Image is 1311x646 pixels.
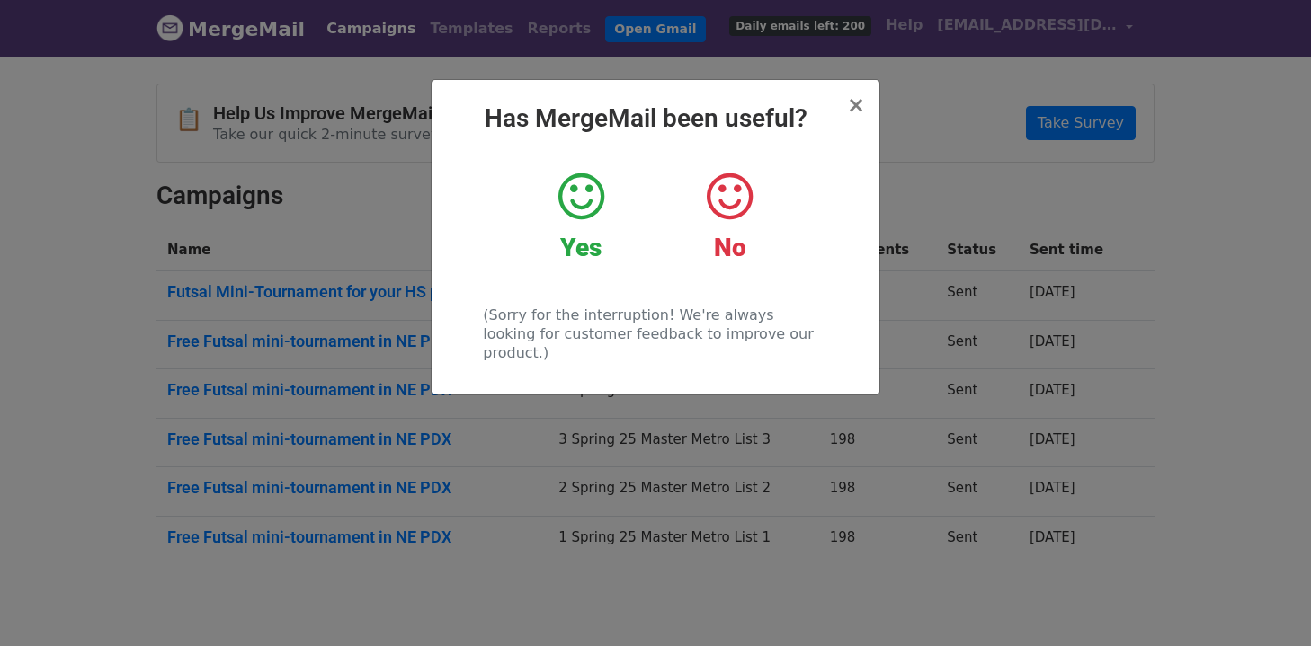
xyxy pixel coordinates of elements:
[847,93,865,118] span: ×
[560,233,602,262] strong: Yes
[446,103,865,134] h2: Has MergeMail been useful?
[483,305,827,362] p: (Sorry for the interruption! We're always looking for customer feedback to improve our product.)
[847,94,865,116] button: Close
[669,170,790,263] a: No
[714,233,746,262] strong: No
[521,170,642,263] a: Yes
